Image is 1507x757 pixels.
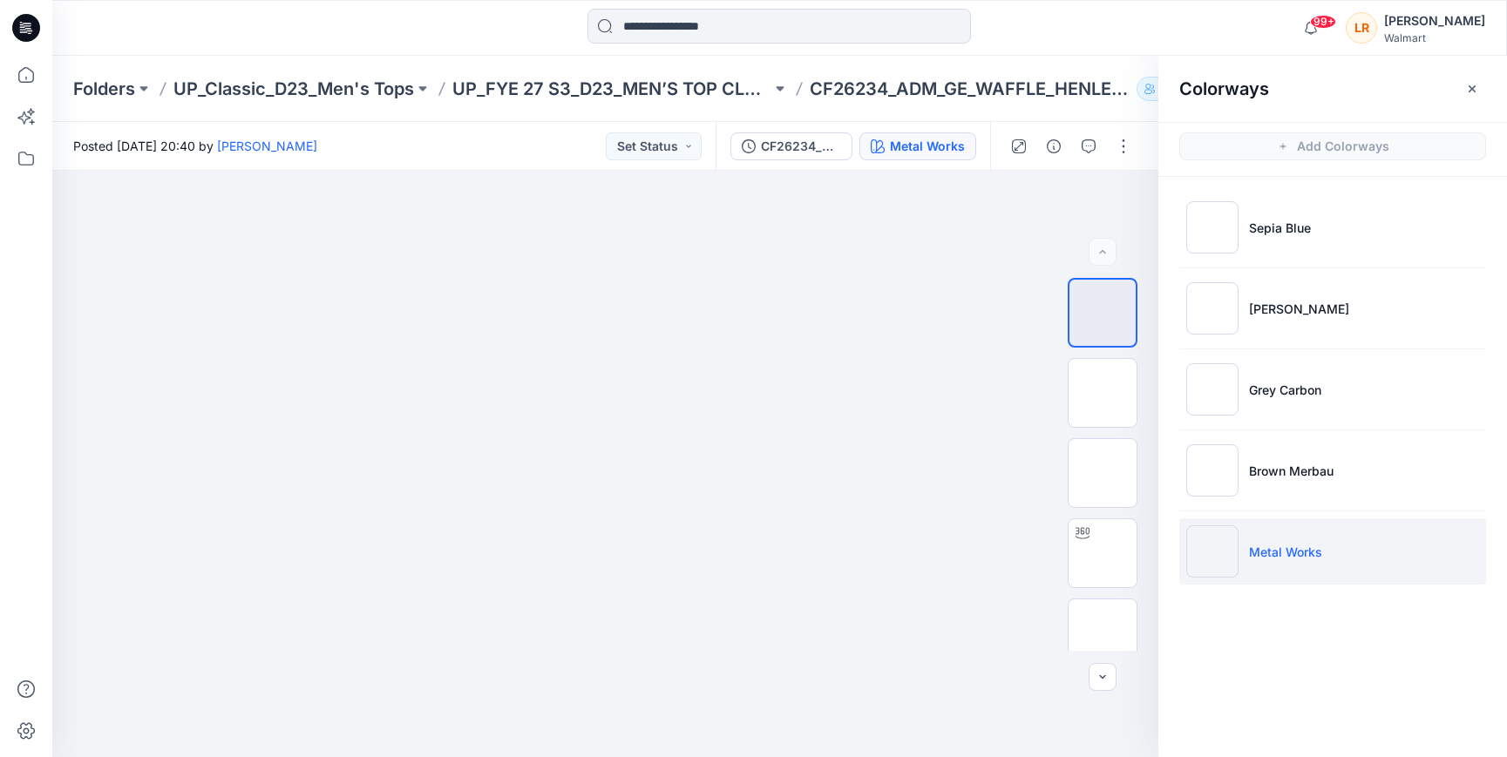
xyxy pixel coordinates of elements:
[173,77,414,101] a: UP_Classic_D23_Men's Tops
[73,137,317,155] span: Posted [DATE] 20:40 by
[1249,543,1322,561] p: Metal Works
[452,77,771,101] a: UP_FYE 27 S3_D23_MEN’S TOP CLASSIC
[1249,219,1311,237] p: Sepia Blue
[859,132,976,160] button: Metal Works
[1186,201,1239,253] img: Sepia Blue
[890,137,965,156] div: Metal Works
[1137,77,1194,101] button: 39
[810,77,1129,101] p: CF26234_ADM_GE_WAFFLE_HENLEY_FABRIC_OPT 2 [DATE]
[1384,31,1485,44] div: Walmart
[73,77,135,101] a: Folders
[1186,363,1239,416] img: Grey Carbon
[1186,444,1239,497] img: Brown Merbau
[1384,10,1485,31] div: [PERSON_NAME]
[1179,78,1269,99] h2: Colorways
[1186,525,1239,578] img: Metal Works
[1310,15,1336,29] span: 99+
[1040,132,1068,160] button: Details
[217,139,317,153] a: [PERSON_NAME]
[1186,282,1239,335] img: Green Ivy
[1249,300,1349,318] p: [PERSON_NAME]
[730,132,852,160] button: CF26234_ADM_GE_WAFFLE_HENLEY_FABRIC_OPT 2 [DATE]
[1249,381,1321,399] p: Grey Carbon
[1249,462,1334,480] p: Brown Merbau
[1346,12,1377,44] div: LR
[761,137,841,156] div: CF26234_ADM_GE_WAFFLE_HENLEY_FABRIC_OPT 2 [DATE]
